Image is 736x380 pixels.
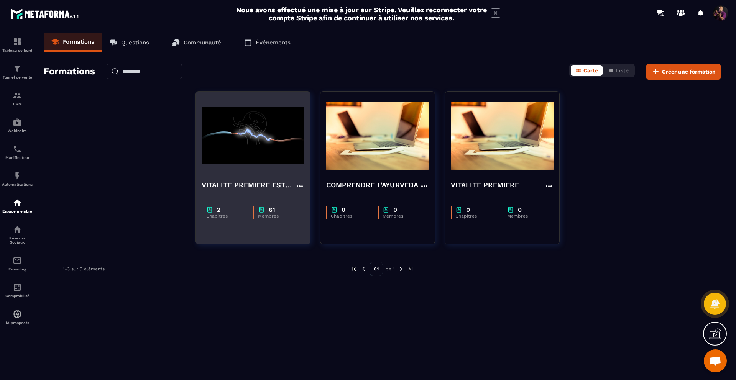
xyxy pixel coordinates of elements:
p: Chapitres [206,213,246,219]
p: Planificateur [2,156,33,160]
button: Carte [571,65,603,76]
span: Carte [583,67,598,74]
a: Questions [102,33,157,52]
a: schedulerschedulerPlanificateur [2,139,33,165]
p: IA prospects [2,321,33,325]
a: Événements [237,33,298,52]
img: automations [13,118,22,127]
button: Liste [603,65,633,76]
a: formation-backgroundVITALITE PREMIERE ESTRELLAchapter2Chapitreschapter61Membres [195,91,320,254]
img: next [398,265,404,272]
p: 0 [518,206,522,213]
img: automations [13,198,22,207]
img: next [407,265,414,272]
img: chapter [383,206,389,213]
img: formation [13,64,22,73]
img: logo [11,7,80,21]
span: Créer une formation [662,68,716,75]
img: prev [360,265,367,272]
a: emailemailE-mailing [2,250,33,277]
img: prev [350,265,357,272]
p: 0 [393,206,397,213]
img: accountant [13,283,22,292]
a: Communauté [164,33,229,52]
img: formation-background [202,97,304,174]
p: Tunnel de vente [2,75,33,79]
a: Ouvrir le chat [704,349,727,372]
p: Chapitres [331,213,370,219]
img: formation-background [451,97,554,174]
h2: Nous avons effectué une mise à jour sur Stripe. Veuillez reconnecter votre compte Stripe afin de ... [236,6,487,22]
a: automationsautomationsWebinaire [2,112,33,139]
h4: COMPRENDRE L'AYURVEDA [326,180,419,190]
h2: Formations [44,64,95,80]
p: Réseaux Sociaux [2,236,33,244]
button: Créer une formation [646,64,721,80]
p: CRM [2,102,33,106]
p: Membres [383,213,421,219]
p: Formations [63,38,94,45]
p: 0 [466,206,470,213]
p: 1-3 sur 3 éléments [63,266,105,272]
img: social-network [13,225,22,234]
p: Automatisations [2,182,33,187]
img: automations [13,171,22,180]
p: E-mailing [2,267,33,271]
a: formationformationTableau de bord [2,31,33,58]
a: social-networksocial-networkRéseaux Sociaux [2,219,33,250]
p: Chapitres [455,213,495,219]
a: formation-backgroundCOMPRENDRE L'AYURVEDAchapter0Chapitreschapter0Membres [320,91,445,254]
a: formationformationCRM [2,85,33,112]
p: Événements [256,39,291,46]
img: email [13,256,22,265]
a: automationsautomationsAutomatisations [2,165,33,192]
p: Webinaire [2,129,33,133]
a: formation-backgroundVITALITE PREMIEREchapter0Chapitreschapter0Membres [445,91,569,254]
img: chapter [331,206,338,213]
a: Formations [44,33,102,52]
span: Liste [616,67,629,74]
p: 0 [342,206,345,213]
p: 01 [370,262,383,276]
h4: VITALITE PREMIERE [451,180,519,190]
p: Tableau de bord [2,48,33,52]
img: scheduler [13,144,22,154]
p: Membres [507,213,546,219]
h4: VITALITE PREMIERE ESTRELLA [202,180,295,190]
p: Questions [121,39,149,46]
a: automationsautomationsEspace membre [2,192,33,219]
p: Membres [258,213,297,219]
p: 61 [269,206,275,213]
p: Espace membre [2,209,33,213]
p: Comptabilité [2,294,33,298]
img: chapter [455,206,462,213]
p: Communauté [184,39,221,46]
p: 2 [217,206,220,213]
img: chapter [258,206,265,213]
a: formationformationTunnel de vente [2,58,33,85]
img: chapter [206,206,213,213]
p: de 1 [386,266,395,272]
a: accountantaccountantComptabilité [2,277,33,304]
img: automations [13,310,22,319]
img: formation-background [326,97,429,174]
img: chapter [507,206,514,213]
img: formation [13,37,22,46]
img: formation [13,91,22,100]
